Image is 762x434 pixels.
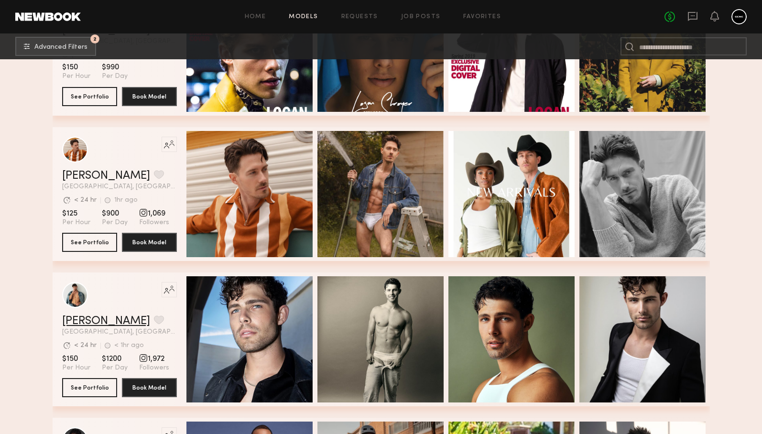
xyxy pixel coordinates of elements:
a: [PERSON_NAME] [62,170,150,182]
button: See Portfolio [62,233,117,252]
button: Book Model [122,233,177,252]
span: Followers [139,364,169,372]
a: Models [289,14,318,20]
span: Advanced Filters [34,44,87,51]
button: See Portfolio [62,378,117,397]
span: $150 [62,63,90,72]
span: Per Hour [62,218,90,227]
div: < 24 hr [74,197,97,204]
a: [PERSON_NAME] [62,315,150,327]
a: Requests [341,14,378,20]
span: $150 [62,354,90,364]
span: Per Day [102,364,128,372]
div: < 1hr ago [114,342,144,349]
span: $990 [102,63,128,72]
button: Book Model [122,378,177,397]
span: Per Hour [62,364,90,372]
span: $125 [62,209,90,218]
span: Followers [139,218,169,227]
span: 1,069 [139,209,169,218]
span: [GEOGRAPHIC_DATA], [GEOGRAPHIC_DATA] [62,329,177,336]
a: Home [245,14,266,20]
button: See Portfolio [62,87,117,106]
div: < 24 hr [74,342,97,349]
span: [GEOGRAPHIC_DATA], [GEOGRAPHIC_DATA] [62,184,177,190]
div: 1hr ago [114,197,138,204]
a: Favorites [463,14,501,20]
span: Per Hour [62,72,90,81]
span: 2 [93,37,97,41]
a: Job Posts [401,14,441,20]
span: Per Day [102,218,128,227]
button: Book Model [122,87,177,106]
span: $1200 [102,354,128,364]
span: Per Day [102,72,128,81]
span: $900 [102,209,128,218]
button: 2Advanced Filters [15,37,96,56]
span: 1,972 [139,354,169,364]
